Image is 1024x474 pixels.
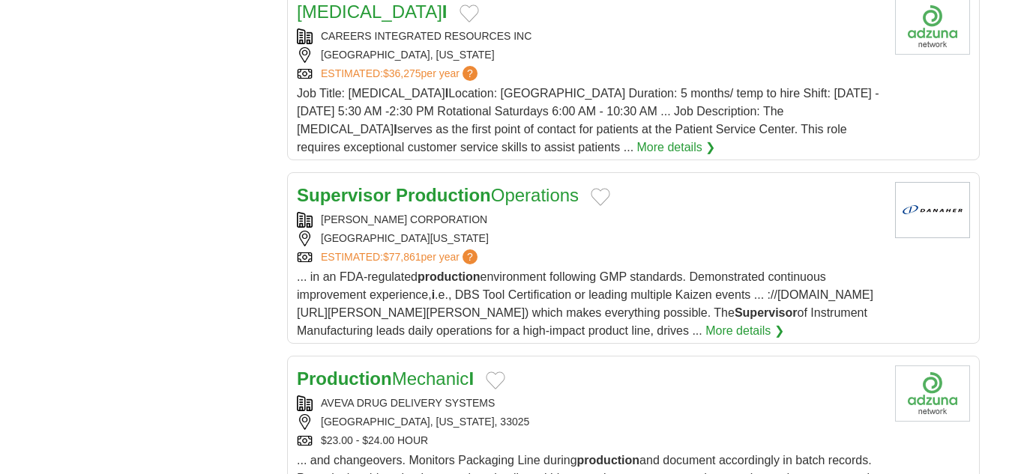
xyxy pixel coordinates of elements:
a: ESTIMATED:$77,861per year? [321,249,481,265]
span: ? [463,66,478,81]
strong: Supervisor [297,185,391,205]
strong: i [432,288,435,301]
a: [MEDICAL_DATA]I [297,1,448,22]
div: [GEOGRAPHIC_DATA], [US_STATE] [297,47,883,63]
strong: I [442,1,448,22]
a: More details ❯ [637,139,716,157]
span: ... in an FDA-regulated environment following GMP standards. Demonstrated continuous improvement ... [297,270,873,337]
strong: Production [396,185,491,205]
div: $23.00 - $24.00 HOUR [297,433,883,449]
span: Job Title: [MEDICAL_DATA] Location: [GEOGRAPHIC_DATA] Duration: 5 months/ temp to hire Shift: [DA... [297,87,879,154]
strong: I [445,87,448,100]
strong: Supervisor [735,306,798,319]
img: Danaher Corporation logo [895,182,970,238]
strong: production [418,270,481,283]
strong: I [394,123,397,136]
a: Supervisor ProductionOperations [297,185,579,205]
a: [PERSON_NAME] CORPORATION [321,213,487,225]
span: ? [463,249,478,264]
div: [GEOGRAPHIC_DATA], [US_STATE], 33025 [297,414,883,430]
img: Company logo [895,365,970,422]
div: [GEOGRAPHIC_DATA][US_STATE] [297,231,883,246]
strong: production [577,454,640,467]
span: $77,861 [383,251,421,263]
button: Add to favorite jobs [460,4,479,22]
div: CAREERS INTEGRATED RESOURCES INC [297,28,883,44]
button: Add to favorite jobs [591,188,610,206]
div: AVEVA DRUG DELIVERY SYSTEMS [297,395,883,411]
a: ESTIMATED:$36,275per year? [321,66,481,82]
strong: Production [297,368,392,389]
a: More details ❯ [705,322,784,340]
button: Add to favorite jobs [486,371,505,389]
strong: I [469,368,474,389]
a: ProductionMechanicI [297,368,474,389]
span: $36,275 [383,67,421,79]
